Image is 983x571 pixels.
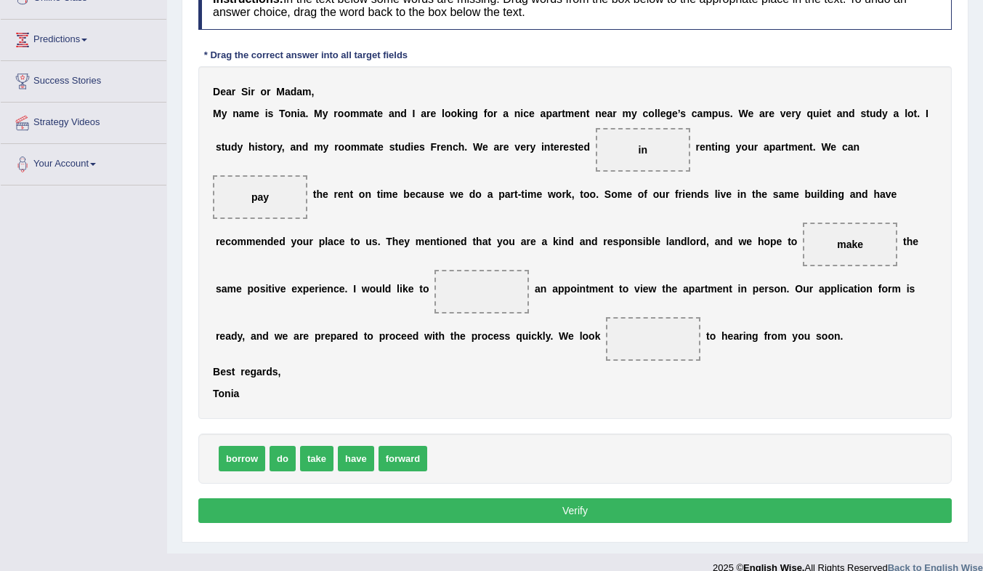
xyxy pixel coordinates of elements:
[703,188,709,200] b: s
[338,188,344,200] b: e
[748,141,754,153] b: u
[458,188,464,200] b: e
[527,188,536,200] b: m
[828,108,831,119] b: t
[378,141,384,153] b: e
[446,141,453,153] b: n
[672,108,678,119] b: e
[788,141,797,153] b: m
[781,141,785,153] b: r
[255,141,258,153] b: i
[843,108,849,119] b: n
[565,108,574,119] b: m
[586,108,590,119] b: t
[458,141,465,153] b: h
[469,188,476,200] b: d
[398,141,405,153] b: u
[523,108,529,119] b: c
[736,141,742,153] b: y
[339,141,345,153] b: o
[1,103,166,139] a: Strategy Videos
[258,141,264,153] b: s
[791,108,795,119] b: r
[832,188,838,200] b: n
[521,188,525,200] b: t
[442,108,445,119] b: l
[514,188,518,200] b: t
[837,108,843,119] b: a
[220,86,226,97] b: e
[618,188,626,200] b: m
[349,188,353,200] b: t
[566,188,572,200] b: k
[612,108,616,119] b: r
[290,141,296,153] b: a
[720,188,726,200] b: v
[222,108,227,119] b: y
[648,108,655,119] b: o
[712,108,719,119] b: p
[700,141,705,153] b: e
[377,108,383,119] b: e
[917,108,920,119] b: .
[529,108,535,119] b: e
[431,108,437,119] b: e
[765,108,769,119] b: r
[907,108,914,119] b: o
[323,141,329,153] b: y
[1,144,166,180] a: Your Account
[894,108,899,119] b: a
[380,188,383,200] b: i
[1,61,166,97] a: Success Stories
[344,141,351,153] b: o
[574,108,580,119] b: e
[607,108,612,119] b: a
[316,188,323,200] b: h
[494,141,500,153] b: a
[216,141,222,153] b: s
[277,141,282,153] b: y
[453,141,458,153] b: c
[224,141,231,153] b: u
[803,141,809,153] b: n
[569,141,575,153] b: s
[421,108,426,119] b: a
[359,108,368,119] b: m
[870,108,876,119] b: u
[268,108,274,119] b: s
[914,108,918,119] b: t
[604,188,611,200] b: S
[344,108,350,119] b: o
[498,188,505,200] b: p
[583,188,590,200] b: o
[383,188,392,200] b: m
[813,108,820,119] b: u
[410,141,413,153] b: i
[302,86,311,97] b: m
[822,188,829,200] b: d
[541,141,544,153] b: i
[813,141,816,153] b: .
[296,86,302,97] b: a
[548,188,556,200] b: w
[369,141,375,153] b: a
[556,188,562,200] b: o
[419,141,425,153] b: s
[643,108,649,119] b: c
[796,108,801,119] b: y
[334,188,338,200] b: r
[487,108,493,119] b: o
[475,188,482,200] b: o
[241,86,248,97] b: S
[389,141,395,153] b: s
[300,108,306,119] b: a
[405,141,411,153] b: d
[602,108,607,119] b: e
[239,108,245,119] b: a
[232,86,235,97] b: r
[718,141,724,153] b: n
[580,108,586,119] b: n
[426,108,430,119] b: r
[882,108,888,119] b: y
[263,141,267,153] b: t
